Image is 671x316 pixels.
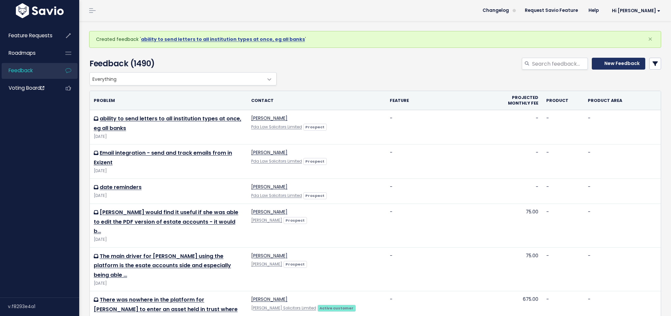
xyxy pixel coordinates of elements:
div: [DATE] [94,192,243,199]
th: Projected monthly fee [497,91,542,110]
td: - [386,110,497,144]
span: Feature Requests [9,32,52,39]
div: [DATE] [94,280,243,287]
button: Close [641,31,659,47]
a: [PERSON_NAME] [251,183,287,190]
td: - [584,204,661,247]
td: 75.00 [497,204,542,247]
td: - [542,110,584,144]
td: - [386,179,497,204]
th: Problem [90,91,247,110]
div: [DATE] [94,133,243,140]
a: [PERSON_NAME] [251,218,282,223]
a: Prospect [284,217,307,223]
span: Roadmaps [9,49,36,56]
a: [PERSON_NAME] would find it useful if she was able to edit the PDF version of estate accounts - i... [94,208,238,235]
a: Prospect [284,261,307,267]
a: [PERSON_NAME] [251,115,287,121]
a: Feature Requests [2,28,55,43]
td: - [584,144,661,179]
a: [PERSON_NAME] [251,208,287,215]
td: - [542,204,584,247]
img: logo-white.9d6f32f41409.svg [14,3,65,18]
a: Prospect [303,192,327,199]
a: [PERSON_NAME] [251,149,287,156]
a: ability to send letters to all institution types at once, eg all banks [94,115,241,132]
strong: Prospect [305,193,324,198]
span: × [648,34,653,45]
strong: Prospect [285,262,305,267]
a: Prospect [303,123,327,130]
a: The main driver for [PERSON_NAME] using the platform is the esate accounts side and especially be... [94,252,231,279]
h4: Feedback (1490) [89,58,274,70]
th: Product Area [584,91,661,110]
td: - [497,144,542,179]
a: Pda Law Solicitors Limited [251,124,302,130]
td: - [542,144,584,179]
a: Pda Law Solicitors Limited [251,159,302,164]
span: Changelog [483,8,509,13]
th: Contact [247,91,386,110]
td: - [497,179,542,204]
a: Prospect [303,158,327,164]
span: Everything [89,72,277,85]
td: - [584,247,661,291]
a: Feedback [2,63,55,78]
th: Feature [386,91,497,110]
input: Search feedback... [531,58,588,70]
a: [PERSON_NAME] [251,296,287,302]
a: [PERSON_NAME] [251,262,282,267]
a: Email integration - send and track emails from in Exizent [94,149,232,166]
a: Request Savio Feature [520,6,583,16]
span: Feedback [9,67,33,74]
span: Voting Board [9,84,44,91]
a: date reminders [100,183,142,191]
div: v.f8293e4a1 [8,298,79,315]
strong: Prospect [305,159,324,164]
strong: Prospect [305,124,324,130]
td: - [584,110,661,144]
a: Hi [PERSON_NAME] [604,6,666,16]
td: 75.00 [497,247,542,291]
td: - [386,247,497,291]
th: Product [542,91,584,110]
div: [DATE] [94,168,243,174]
a: [PERSON_NAME] Solicitors Limited [251,305,316,311]
span: Everything [90,73,263,85]
td: - [497,110,542,144]
td: - [386,204,497,247]
td: - [542,179,584,204]
span: Hi [PERSON_NAME] [612,8,660,13]
td: - [584,179,661,204]
strong: Prospect [285,218,305,223]
a: Active customer [318,304,356,311]
a: New Feedback [592,58,645,70]
a: Roadmaps [2,46,55,61]
strong: Active customer [319,305,353,311]
td: - [542,247,584,291]
a: Help [583,6,604,16]
a: Voting Board [2,80,55,96]
a: ability to send letters to all institution types at once, eg all banks [141,36,305,43]
td: - [386,144,497,179]
a: [PERSON_NAME] [251,252,287,259]
a: Pda Law Solicitors Limited [251,193,302,198]
div: Created feedback ' ' [89,31,661,48]
div: [DATE] [94,236,243,243]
